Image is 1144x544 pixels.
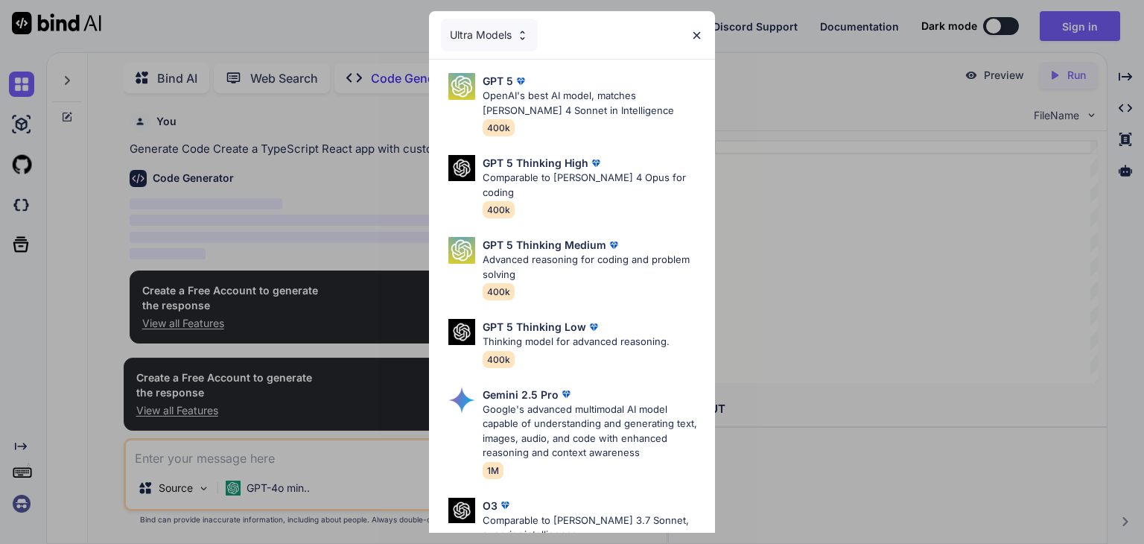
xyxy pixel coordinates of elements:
p: GPT 5 [483,73,513,89]
img: premium [586,320,601,335]
p: GPT 5 Thinking Medium [483,237,606,253]
img: Pick Models [448,319,475,345]
p: Advanced reasoning for coding and problem solving [483,253,703,282]
img: Pick Models [448,387,475,414]
p: OpenAI's best AI model, matches [PERSON_NAME] 4 Sonnet in Intelligence [483,89,703,118]
p: O3 [483,498,498,513]
img: premium [498,498,512,513]
img: premium [588,156,603,171]
img: close [690,29,703,42]
div: Ultra Models [441,19,538,51]
img: Pick Models [448,498,475,524]
p: GPT 5 Thinking Low [483,319,586,335]
p: Gemini 2.5 Pro [483,387,559,402]
span: 400k [483,283,515,300]
img: premium [559,387,573,402]
p: Google's advanced multimodal AI model capable of understanding and generating text, images, audio... [483,402,703,461]
img: premium [606,238,621,253]
span: 400k [483,201,515,218]
span: 400k [483,119,515,136]
img: Pick Models [448,237,475,264]
span: 1M [483,462,503,479]
img: Pick Models [448,73,475,100]
p: GPT 5 Thinking High [483,155,588,171]
p: Comparable to [PERSON_NAME] 3.7 Sonnet, superior intelligence [483,513,703,543]
img: Pick Models [516,29,529,42]
p: Comparable to [PERSON_NAME] 4 Opus for coding [483,171,703,200]
p: Thinking model for advanced reasoning. [483,335,670,350]
img: premium [513,74,528,89]
span: 400k [483,351,515,368]
img: Pick Models [448,155,475,181]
